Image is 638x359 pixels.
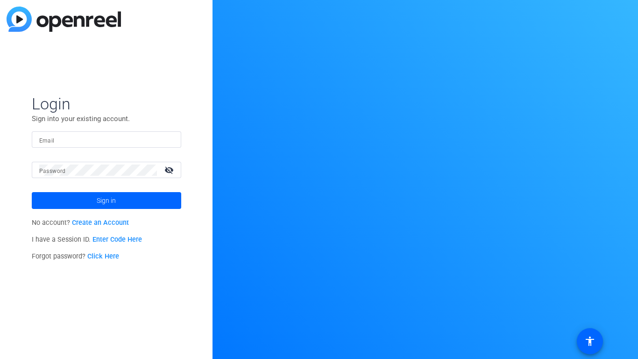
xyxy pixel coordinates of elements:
[87,252,119,260] a: Click Here
[39,137,55,144] mat-label: Email
[72,219,129,227] a: Create an Account
[92,236,142,244] a: Enter Code Here
[32,252,120,260] span: Forgot password?
[7,7,121,32] img: blue-gradient.svg
[32,94,181,114] span: Login
[97,189,116,212] span: Sign in
[584,336,595,347] mat-icon: accessibility
[39,134,174,145] input: Enter Email Address
[32,236,142,244] span: I have a Session ID.
[39,168,66,174] mat-label: Password
[32,114,181,124] p: Sign into your existing account.
[159,163,181,177] mat-icon: visibility_off
[32,192,181,209] button: Sign in
[32,219,129,227] span: No account?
